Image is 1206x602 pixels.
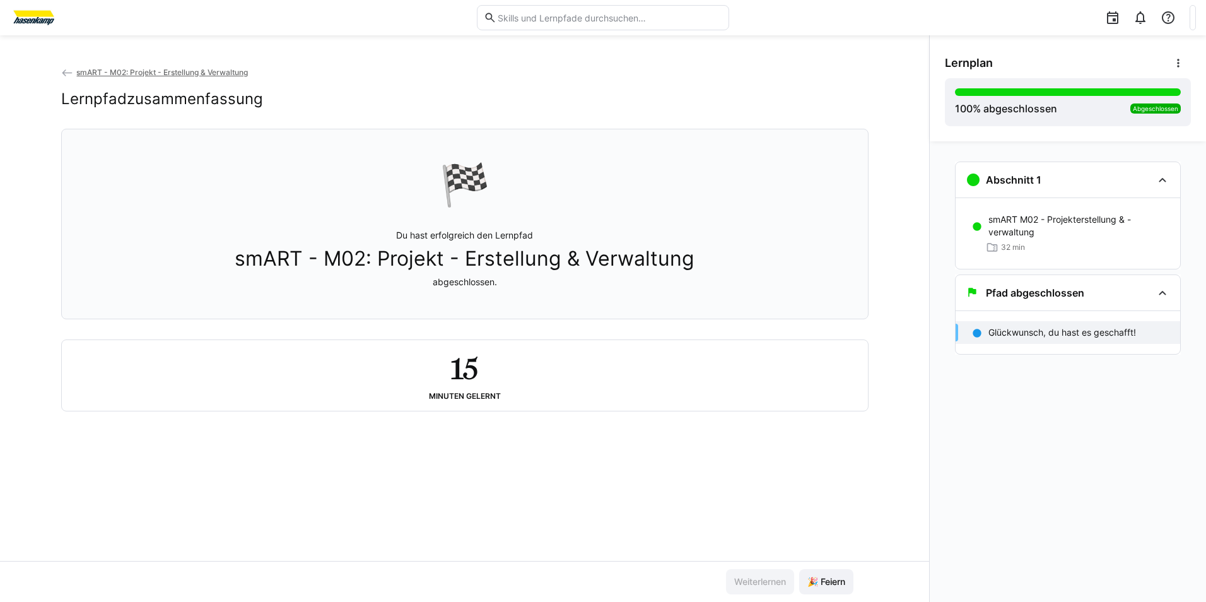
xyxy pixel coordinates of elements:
[235,247,694,271] span: smART - M02: Projekt - Erstellung & Verwaltung
[732,575,788,588] span: Weiterlernen
[986,286,1084,299] h3: Pfad abgeschlossen
[805,575,847,588] span: 🎉 Feiern
[1133,105,1178,112] span: Abgeschlossen
[988,213,1170,239] p: smART M02 - Projekterstellung & -verwaltung
[955,102,973,115] span: 100
[429,392,501,401] div: Minuten gelernt
[61,68,249,77] a: smART - M02: Projekt - Erstellung & Verwaltung
[726,569,794,594] button: Weiterlernen
[955,101,1057,116] div: % abgeschlossen
[496,12,722,23] input: Skills und Lernpfade durchsuchen…
[1001,242,1025,252] span: 32 min
[76,68,248,77] span: smART - M02: Projekt - Erstellung & Verwaltung
[450,350,478,387] h2: 15
[440,160,490,209] div: 🏁
[986,174,1041,186] h3: Abschnitt 1
[799,569,853,594] button: 🎉 Feiern
[61,90,263,109] h2: Lernpfadzusammenfassung
[235,229,694,288] p: Du hast erfolgreich den Lernpfad abgeschlossen.
[988,326,1136,339] p: Glückwunsch, du hast es geschafft!
[945,56,993,70] span: Lernplan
